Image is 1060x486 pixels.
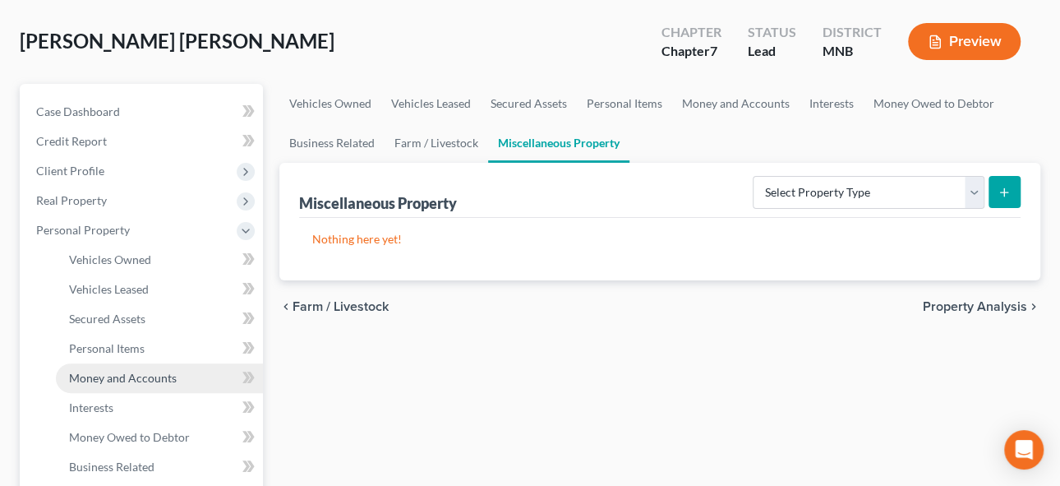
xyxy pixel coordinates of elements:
[56,393,263,423] a: Interests
[56,304,263,334] a: Secured Assets
[299,193,457,213] div: Miscellaneous Property
[69,400,113,414] span: Interests
[279,300,389,313] button: chevron_left Farm / Livestock
[1027,300,1040,313] i: chevron_right
[1004,430,1044,470] div: Open Intercom Messenger
[577,84,672,123] a: Personal Items
[710,43,717,58] span: 7
[279,123,385,163] a: Business Related
[56,452,263,482] a: Business Related
[800,84,864,123] a: Interests
[36,223,130,237] span: Personal Property
[923,300,1027,313] span: Property Analysis
[69,282,149,296] span: Vehicles Leased
[864,84,1004,123] a: Money Owed to Debtor
[312,231,1008,248] p: Nothing here yet!
[36,193,107,207] span: Real Property
[36,164,104,178] span: Client Profile
[69,371,177,385] span: Money and Accounts
[279,300,293,313] i: chevron_left
[823,23,882,42] div: District
[23,97,263,127] a: Case Dashboard
[293,300,389,313] span: Farm / Livestock
[69,252,151,266] span: Vehicles Owned
[69,312,145,326] span: Secured Assets
[748,23,796,42] div: Status
[20,29,334,53] span: [PERSON_NAME] [PERSON_NAME]
[823,42,882,61] div: MNB
[385,123,488,163] a: Farm / Livestock
[661,23,721,42] div: Chapter
[661,42,721,61] div: Chapter
[279,84,381,123] a: Vehicles Owned
[56,275,263,304] a: Vehicles Leased
[381,84,481,123] a: Vehicles Leased
[672,84,800,123] a: Money and Accounts
[481,84,577,123] a: Secured Assets
[56,245,263,275] a: Vehicles Owned
[488,123,629,163] a: Miscellaneous Property
[23,127,263,156] a: Credit Report
[69,460,154,474] span: Business Related
[923,300,1040,313] button: Property Analysis chevron_right
[36,104,120,118] span: Case Dashboard
[69,430,190,444] span: Money Owed to Debtor
[56,423,263,452] a: Money Owed to Debtor
[908,23,1021,60] button: Preview
[56,363,263,393] a: Money and Accounts
[748,42,796,61] div: Lead
[56,334,263,363] a: Personal Items
[36,134,107,148] span: Credit Report
[69,341,145,355] span: Personal Items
